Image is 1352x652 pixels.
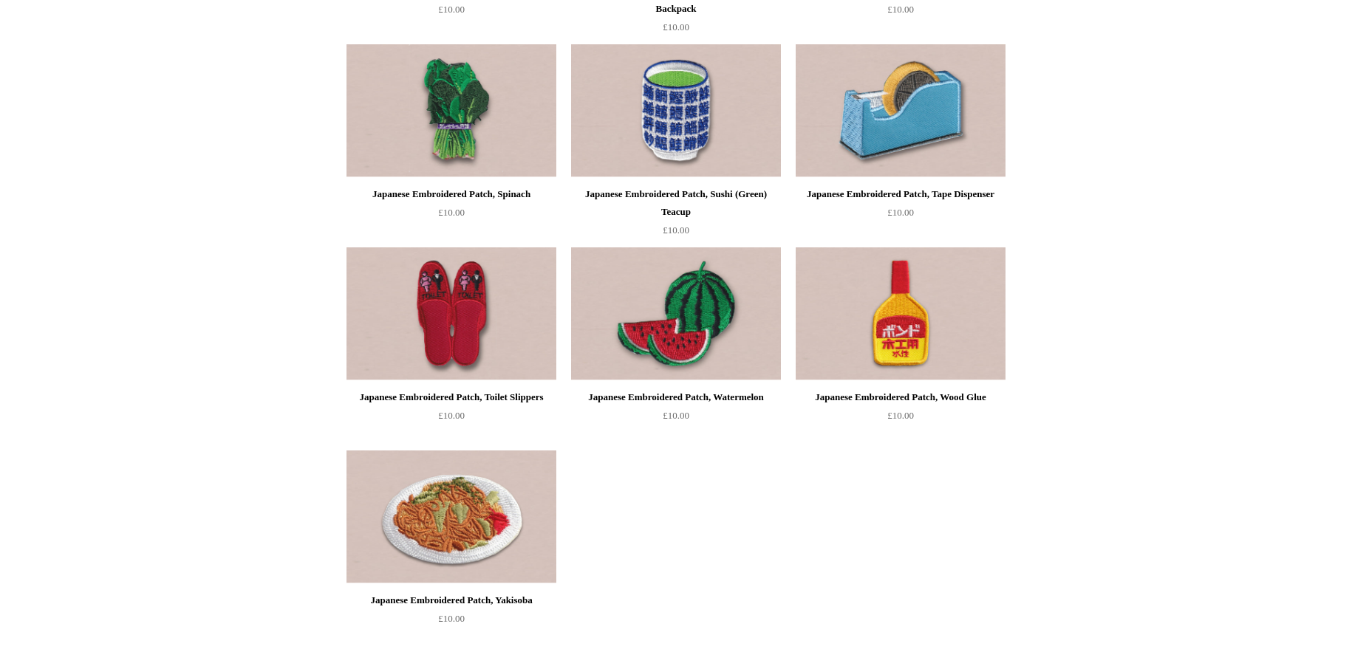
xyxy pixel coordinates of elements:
a: Japanese Embroidered Patch, Yakisoba £10.00 [346,591,556,652]
span: £10.00 [887,410,914,421]
img: Japanese Embroidered Patch, Toilet Slippers [346,247,556,380]
a: Japanese Embroidered Patch, Toilet Slippers Japanese Embroidered Patch, Toilet Slippers [346,247,556,380]
div: Japanese Embroidered Patch, Wood Glue [799,388,1002,406]
span: £10.00 [438,4,465,15]
a: Japanese Embroidered Patch, Sushi (Green) Teacup Japanese Embroidered Patch, Sushi (Green) Teacup [571,44,781,177]
img: Japanese Embroidered Patch, Watermelon [571,247,781,380]
a: Japanese Embroidered Patch, Watermelon Japanese Embroidered Patch, Watermelon [571,247,781,380]
img: Japanese Embroidered Patch, Yakisoba [346,450,556,583]
span: £10.00 [438,613,465,624]
a: Japanese Embroidered Patch, Tape Dispenser Japanese Embroidered Patch, Tape Dispenser [796,44,1006,177]
span: £10.00 [438,207,465,218]
span: £10.00 [663,224,689,236]
a: Japanese Embroidered Patch, Wood Glue £10.00 [796,388,1006,449]
span: £10.00 [887,4,914,15]
span: £10.00 [438,410,465,421]
a: Japanese Embroidered Patch, Sushi (Green) Teacup £10.00 [571,185,781,246]
a: Japanese Embroidered Patch, Tape Dispenser £10.00 [796,185,1006,246]
img: Japanese Embroidered Patch, Wood Glue [796,247,1006,380]
div: Japanese Embroidered Patch, Watermelon [575,388,777,406]
div: Japanese Embroidered Patch, Toilet Slippers [350,388,553,406]
img: Japanese Embroidered Patch, Sushi (Green) Teacup [571,44,781,177]
a: Japanese Embroidered Patch, Toilet Slippers £10.00 [346,388,556,449]
div: Japanese Embroidered Patch, Spinach [350,185,553,203]
span: £10.00 [663,410,689,421]
div: Japanese Embroidered Patch, Yakisoba [350,591,553,609]
img: Japanese Embroidered Patch, Spinach [346,44,556,177]
div: Japanese Embroidered Patch, Tape Dispenser [799,185,1002,203]
a: Japanese Embroidered Patch, Yakisoba Japanese Embroidered Patch, Yakisoba [346,450,556,583]
a: Japanese Embroidered Patch, Spinach £10.00 [346,185,556,246]
div: Japanese Embroidered Patch, Sushi (Green) Teacup [575,185,777,221]
img: Japanese Embroidered Patch, Tape Dispenser [796,44,1006,177]
span: £10.00 [663,21,689,32]
span: £10.00 [887,207,914,218]
a: Japanese Embroidered Patch, Watermelon £10.00 [571,388,781,449]
a: Japanese Embroidered Patch, Spinach Japanese Embroidered Patch, Spinach [346,44,556,177]
a: Japanese Embroidered Patch, Wood Glue Japanese Embroidered Patch, Wood Glue [796,247,1006,380]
